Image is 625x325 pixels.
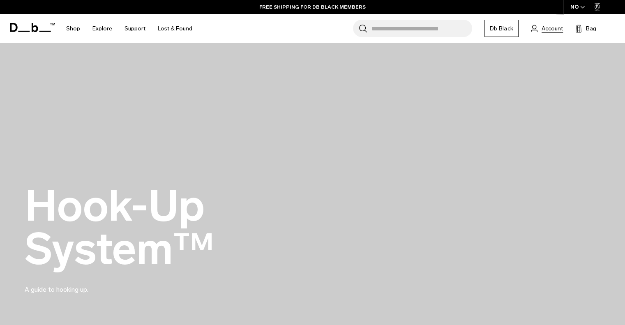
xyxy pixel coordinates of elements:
[586,24,596,33] span: Bag
[542,24,563,33] span: Account
[575,23,596,33] button: Bag
[484,20,519,37] a: Db Black
[25,184,394,271] h2: Hook-Up System™
[125,14,145,43] a: Support
[92,14,112,43] a: Explore
[66,14,80,43] a: Shop
[60,14,198,43] nav: Main Navigation
[25,275,222,295] p: A guide to hooking up.
[259,3,366,11] a: FREE SHIPPING FOR DB BLACK MEMBERS
[158,14,192,43] a: Lost & Found
[531,23,563,33] a: Account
